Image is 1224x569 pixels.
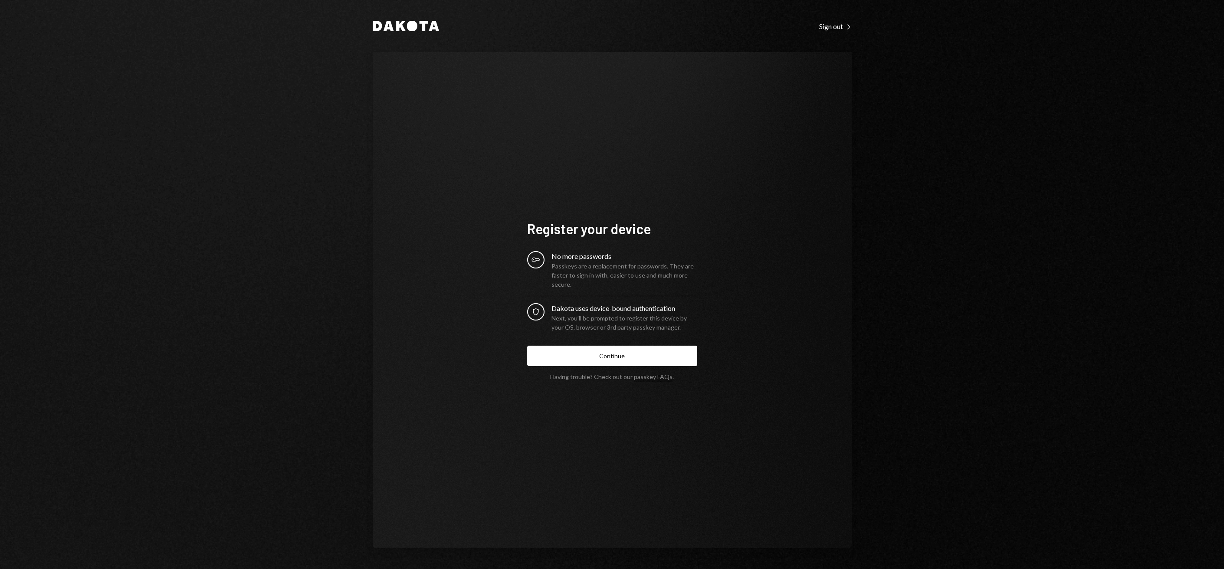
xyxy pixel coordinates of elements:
div: Sign out [819,22,852,31]
h1: Register your device [527,220,697,237]
div: No more passwords [551,251,697,262]
a: Sign out [819,21,852,31]
div: Next, you’ll be prompted to register this device by your OS, browser or 3rd party passkey manager. [551,314,697,332]
a: passkey FAQs [634,373,673,381]
div: Having trouble? Check out our . [550,373,674,380]
button: Continue [527,346,697,366]
div: Passkeys are a replacement for passwords. They are faster to sign in with, easier to use and much... [551,262,697,289]
div: Dakota uses device-bound authentication [551,303,697,314]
